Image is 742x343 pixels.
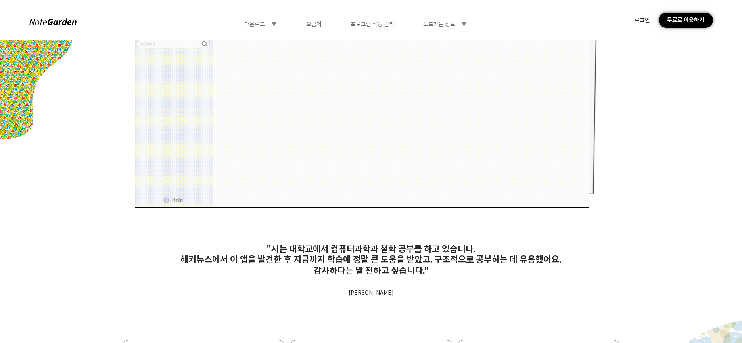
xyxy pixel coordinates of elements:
[244,21,265,28] div: 다운로드
[351,21,394,28] div: 프로그램 작동 원리
[423,21,455,28] div: 노트가든 정보
[306,21,322,28] div: 요금제
[635,17,650,24] div: 로그인
[659,13,713,27] div: 무료로 이용하기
